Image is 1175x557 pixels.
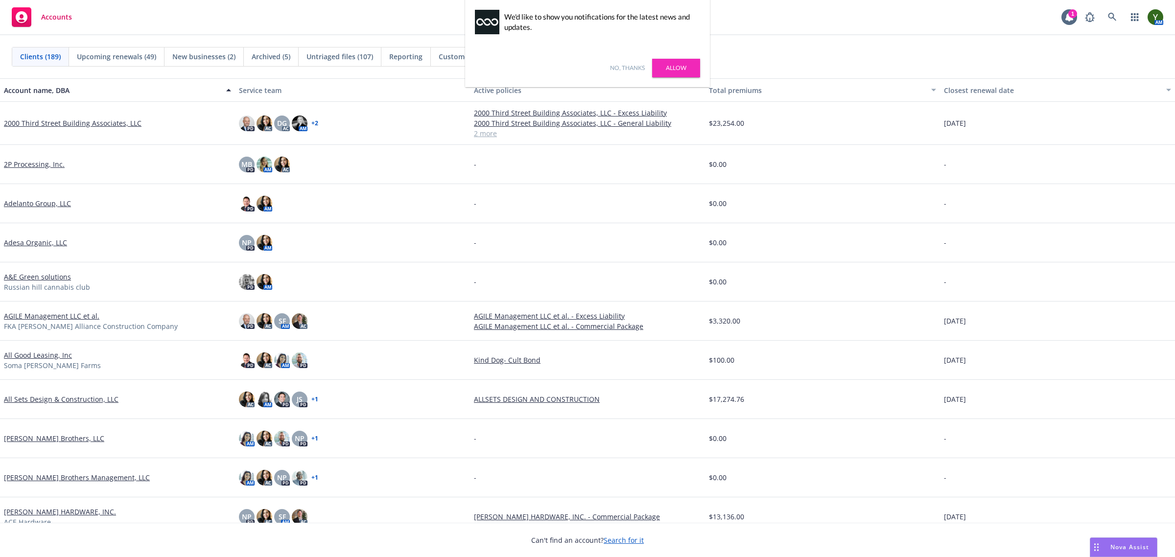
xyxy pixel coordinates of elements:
[474,311,701,321] a: AGILE Management LLC et al. - Excess Liability
[172,51,235,62] span: New businesses (2)
[474,277,476,287] span: -
[474,355,701,365] a: Kind Dog- Cult Bond
[474,511,701,522] a: [PERSON_NAME] HARDWARE, INC. - Commercial Package
[257,196,272,211] img: photo
[610,64,645,72] a: No, thanks
[274,157,290,172] img: photo
[944,237,946,248] span: -
[709,433,727,443] span: $0.00
[297,394,303,404] span: JS
[652,59,700,77] a: Allow
[257,235,272,251] img: photo
[311,436,318,441] a: + 1
[474,394,701,404] a: ALLSETS DESIGN AND CONSTRUCTION
[709,118,744,128] span: $23,254.00
[944,394,966,404] span: [DATE]
[239,274,255,290] img: photo
[944,316,966,326] span: [DATE]
[389,51,423,62] span: Reporting
[274,392,290,407] img: photo
[1125,7,1145,27] a: Switch app
[709,85,925,95] div: Total premiums
[944,198,946,209] span: -
[306,51,373,62] span: Untriaged files (107)
[41,13,72,21] span: Accounts
[239,196,255,211] img: photo
[1103,7,1122,27] a: Search
[239,470,255,486] img: photo
[944,85,1160,95] div: Closest renewal date
[242,511,252,522] span: NP
[474,472,476,483] span: -
[311,396,318,402] a: + 1
[4,282,90,292] span: Russian hill cannabis club
[4,311,99,321] a: AGILE Management LLC et al.
[940,78,1175,102] button: Closest renewal date
[504,12,695,32] div: We'd like to show you notifications for the latest news and updates.
[8,3,76,31] a: Accounts
[944,472,946,483] span: -
[4,472,150,483] a: [PERSON_NAME] Brothers Management, LLC
[1068,8,1077,17] div: 1
[474,108,701,118] a: 2000 Third Street Building Associates, LLC - Excess Liability
[257,509,272,525] img: photo
[531,535,644,545] span: Can't find an account?
[242,237,252,248] span: NP
[257,274,272,290] img: photo
[944,355,966,365] span: [DATE]
[257,470,272,486] img: photo
[944,118,966,128] span: [DATE]
[239,313,255,329] img: photo
[311,120,318,126] a: + 2
[279,316,286,326] span: SF
[292,470,307,486] img: photo
[4,321,178,331] span: FKA [PERSON_NAME] Alliance Construction Company
[709,159,727,169] span: $0.00
[292,352,307,368] img: photo
[239,431,255,446] img: photo
[277,472,287,483] span: NP
[277,118,287,128] span: DG
[474,321,701,331] a: AGILE Management LLC et al. - Commercial Package
[239,116,255,131] img: photo
[709,316,740,326] span: $3,320.00
[292,509,307,525] img: photo
[705,78,940,102] button: Total premiums
[474,237,476,248] span: -
[474,159,476,169] span: -
[239,392,255,407] img: photo
[252,51,290,62] span: Archived (5)
[1080,7,1100,27] a: Report a Bug
[709,237,727,248] span: $0.00
[474,128,701,139] a: 2 more
[709,472,727,483] span: $0.00
[4,85,220,95] div: Account name, DBA
[709,511,744,522] span: $13,136.00
[709,394,744,404] span: $17,274.76
[709,277,727,287] span: $0.00
[77,51,156,62] span: Upcoming renewals (49)
[1110,543,1149,551] span: Nova Assist
[944,159,946,169] span: -
[944,433,946,443] span: -
[1148,9,1163,25] img: photo
[474,118,701,128] a: 2000 Third Street Building Associates, LLC - General Liability
[257,116,272,131] img: photo
[474,85,701,95] div: Active policies
[944,277,946,287] span: -
[295,433,305,443] span: NP
[257,313,272,329] img: photo
[235,78,470,102] button: Service team
[4,350,72,360] a: All Good Leasing, Inc
[4,433,104,443] a: [PERSON_NAME] Brothers, LLC
[292,116,307,131] img: photo
[274,352,290,368] img: photo
[604,535,644,545] a: Search for it
[4,394,118,404] a: All Sets Design & Construction, LLC
[944,511,966,522] span: [DATE]
[1090,538,1103,557] div: Drag to move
